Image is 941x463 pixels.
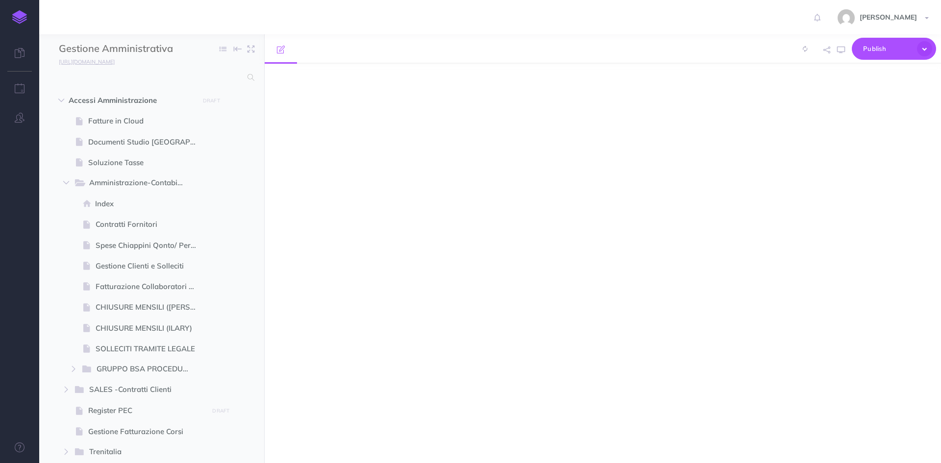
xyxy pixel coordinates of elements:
button: DRAFT [209,405,233,416]
button: Publish [852,38,936,60]
input: Documentation Name [59,42,174,56]
img: 773ddf364f97774a49de44848d81cdba.jpg [838,9,855,26]
span: GRUPPO BSA PROCEDURA [97,363,197,376]
span: [PERSON_NAME] [855,13,922,22]
span: Documenti Studio [GEOGRAPHIC_DATA] [88,136,205,148]
small: DRAFT [212,408,229,414]
span: Gestione Fatturazione Corsi [88,426,205,438]
span: SOLLECITI TRAMITE LEGALE [96,343,205,355]
small: DRAFT [203,97,220,104]
span: Accessi Amministrazione [69,95,193,106]
span: Trenitalia [89,446,191,459]
span: CHIUSURE MENSILI ([PERSON_NAME]) [96,301,205,313]
span: Fatture in Cloud [88,115,205,127]
span: Gestione Clienti e Solleciti [96,260,205,272]
span: SALES -Contratti Clienti [89,384,191,396]
span: Amministrazione-Contabilità [89,177,192,190]
button: DRAFT [199,95,223,106]
span: Fatturazione Collaboratori ECS [96,281,205,292]
span: Spese Chiappini Qonto/ Personali [96,240,205,251]
span: Publish [863,41,912,56]
span: Contratti Fornitori [96,219,205,230]
a: [URL][DOMAIN_NAME] [39,56,124,66]
input: Search [59,69,242,86]
span: Register PEC [88,405,205,416]
span: CHIUSURE MENSILI (ILARY) [96,322,205,334]
small: [URL][DOMAIN_NAME] [59,58,115,65]
img: logo-mark.svg [12,10,27,24]
span: Index [95,198,205,210]
span: Soluzione Tasse [88,157,205,169]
